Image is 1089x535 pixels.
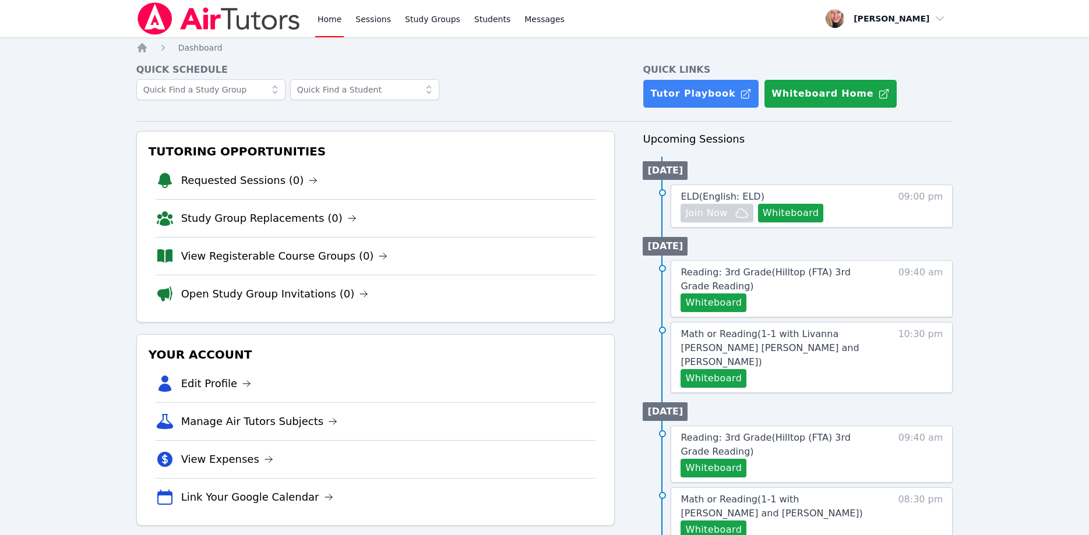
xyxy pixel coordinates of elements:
li: [DATE] [643,402,688,421]
button: Whiteboard [681,369,746,388]
button: Whiteboard [681,293,746,312]
a: View Expenses [181,451,273,467]
h4: Quick Schedule [136,63,615,77]
h4: Quick Links [643,63,953,77]
span: Dashboard [178,43,223,52]
nav: Breadcrumb [136,42,953,54]
a: Tutor Playbook [643,79,759,108]
button: Join Now [681,204,753,222]
a: Math or Reading(1-1 with Livanna [PERSON_NAME] [PERSON_NAME] and [PERSON_NAME]) [681,327,877,369]
a: Link Your Google Calendar [181,489,333,505]
a: Manage Air Tutors Subjects [181,413,338,430]
span: ELD ( English: ELD ) [681,191,764,202]
input: Quick Find a Student [290,79,439,100]
h3: Tutoring Opportunities [146,141,605,162]
span: 09:00 pm [898,190,943,222]
h3: Upcoming Sessions [643,131,953,147]
input: Quick Find a Study Group [136,79,286,100]
li: [DATE] [643,161,688,180]
span: 09:40 am [898,265,943,312]
span: Reading: 3rd Grade ( Hilltop (FTA) 3rd Grade Reading ) [681,432,850,457]
a: ELD(English: ELD) [681,190,764,204]
button: Whiteboard [681,459,746,477]
img: Air Tutors [136,2,301,35]
button: Whiteboard Home [764,79,897,108]
span: 10:30 pm [898,327,943,388]
a: Dashboard [178,42,223,54]
span: Join Now [685,206,727,220]
span: Math or Reading ( 1-1 with [PERSON_NAME] and [PERSON_NAME] ) [681,494,862,519]
a: Math or Reading(1-1 with [PERSON_NAME] and [PERSON_NAME]) [681,493,877,520]
a: Study Group Replacements (0) [181,210,357,226]
a: Edit Profile [181,375,252,392]
span: Messages [524,13,565,25]
a: Reading: 3rd Grade(Hilltop (FTA) 3rd Grade Reading) [681,431,877,459]
a: Requested Sessions (0) [181,172,318,189]
a: Reading: 3rd Grade(Hilltop (FTA) 3rd Grade Reading) [681,265,877,293]
a: Open Study Group Invitations (0) [181,286,369,302]
h3: Your Account [146,344,605,365]
span: 09:40 am [898,431,943,477]
span: Math or Reading ( 1-1 with Livanna [PERSON_NAME] [PERSON_NAME] and [PERSON_NAME] ) [681,328,859,367]
button: Whiteboard [758,204,824,222]
a: View Registerable Course Groups (0) [181,248,388,264]
li: [DATE] [643,237,688,256]
span: Reading: 3rd Grade ( Hilltop (FTA) 3rd Grade Reading ) [681,267,850,292]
